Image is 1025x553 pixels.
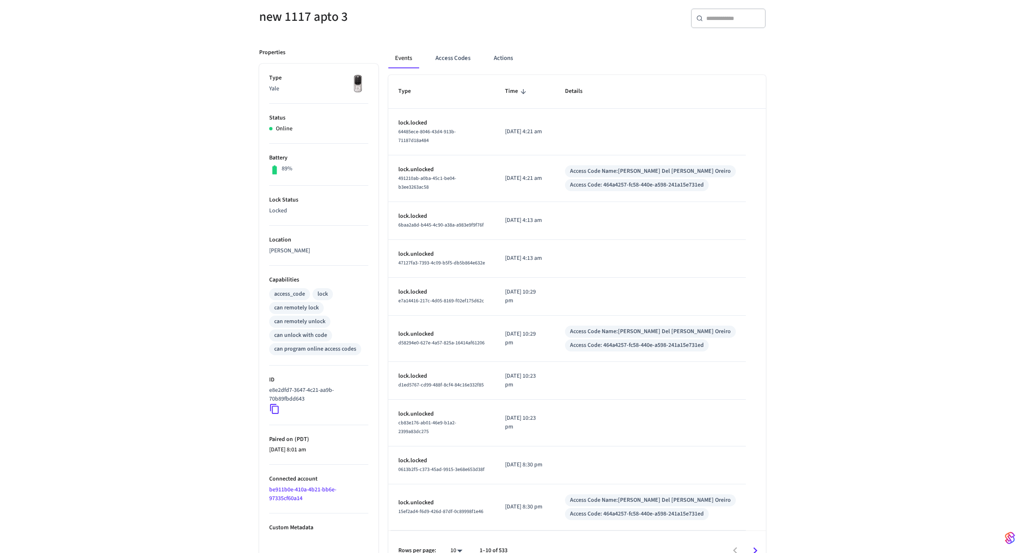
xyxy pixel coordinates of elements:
p: lock.unlocked [398,330,485,339]
button: Access Codes [429,48,477,68]
p: Type [269,74,368,82]
button: Events [388,48,419,68]
span: ( PDT ) [293,435,309,443]
p: Locked [269,207,368,215]
p: lock.locked [398,119,485,127]
p: Lock Status [269,196,368,204]
p: [DATE] 8:01 am [269,446,368,454]
span: cb83e176-ab01-46e9-b1a2-2399a83dc275 [398,419,456,435]
p: [DATE] 8:30 pm [505,503,545,511]
span: Details [565,85,593,98]
div: Access Code Name: [PERSON_NAME] Del [PERSON_NAME] Oreiro [570,327,731,336]
div: can remotely unlock [274,317,325,326]
span: 491210ab-a0ba-45c1-be04-b3ee3263ac58 [398,175,456,191]
p: lock.locked [398,288,485,296]
p: Connected account [269,475,368,483]
span: 47127fa3-7393-4c09-b5f5-db5b864e632e [398,259,485,267]
p: Status [269,114,368,122]
p: Battery [269,154,368,162]
p: ID [269,376,368,384]
p: [DATE] 4:21 am [505,174,545,183]
p: Location [269,236,368,244]
p: lock.locked [398,212,485,221]
div: ant example [388,48,766,68]
div: Access Code: 464a4257-fc58-440e-a598-241a15e731ed [570,510,704,518]
span: 64485ece-8046-43d4-913b-71187d18a484 [398,128,456,144]
p: lock.unlocked [398,498,485,507]
div: Access Code Name: [PERSON_NAME] Del [PERSON_NAME] Oreiro [570,496,731,505]
p: [DATE] 10:29 pm [505,288,545,305]
p: [DATE] 4:13 am [505,216,545,225]
button: Actions [487,48,520,68]
p: Online [276,125,292,133]
p: [DATE] 10:23 pm [505,414,545,431]
p: [DATE] 10:29 pm [505,330,545,347]
p: [PERSON_NAME] [269,247,368,255]
p: lock.unlocked [398,165,485,174]
p: Properties [259,48,285,57]
p: [DATE] 10:23 pm [505,372,545,389]
p: 89% [282,164,292,173]
p: [DATE] 4:13 am [505,254,545,263]
p: Custom Metadata [269,523,368,532]
p: lock.locked [398,456,485,465]
p: [DATE] 4:21 am [505,127,545,136]
span: 6baa2a8d-b445-4c90-a38a-a983e9f9f76f [398,222,484,229]
p: lock.unlocked [398,250,485,259]
table: sticky table [388,75,766,530]
p: [DATE] 8:30 pm [505,461,545,469]
p: e8e2dfd7-3647-4c21-aa9b-70b89fbdd643 [269,386,365,404]
span: d1ed5767-cd99-488f-8cf4-84c16e332f85 [398,381,484,389]
div: Access Code: 464a4257-fc58-440e-a598-241a15e731ed [570,341,704,350]
div: can program online access codes [274,345,356,354]
p: lock.locked [398,372,485,381]
p: Paired on [269,435,368,444]
img: Yale Assure Touchscreen Wifi Smart Lock, Satin Nickel, Front [347,74,368,95]
span: 0613b2f5-c373-45ad-9915-3e68e653d38f [398,466,485,473]
p: lock.unlocked [398,410,485,418]
a: be911b0e-410a-4b21-bb6e-97335cf60a14 [269,486,336,503]
p: Yale [269,85,368,93]
img: SeamLogoGradient.69752ec5.svg [1005,531,1015,545]
div: Access Code: 464a4257-fc58-440e-a598-241a15e731ed [570,181,704,189]
div: lock [317,290,328,299]
span: d58294e0-627e-4a57-825a-16414af61206 [398,339,485,346]
div: can remotely lock [274,304,319,312]
span: e7a14416-217c-4d05-8169-f02ef175d62c [398,297,484,304]
span: 15ef2ad4-f6d9-426d-87df-0c89998f1e46 [398,508,483,515]
span: Time [505,85,529,98]
h5: new 1117 apto 3 [259,8,507,25]
div: access_code [274,290,305,299]
div: Access Code Name: [PERSON_NAME] Del [PERSON_NAME] Oreiro [570,167,731,176]
span: Type [398,85,422,98]
div: can unlock with code [274,331,327,340]
p: Capabilities [269,276,368,284]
